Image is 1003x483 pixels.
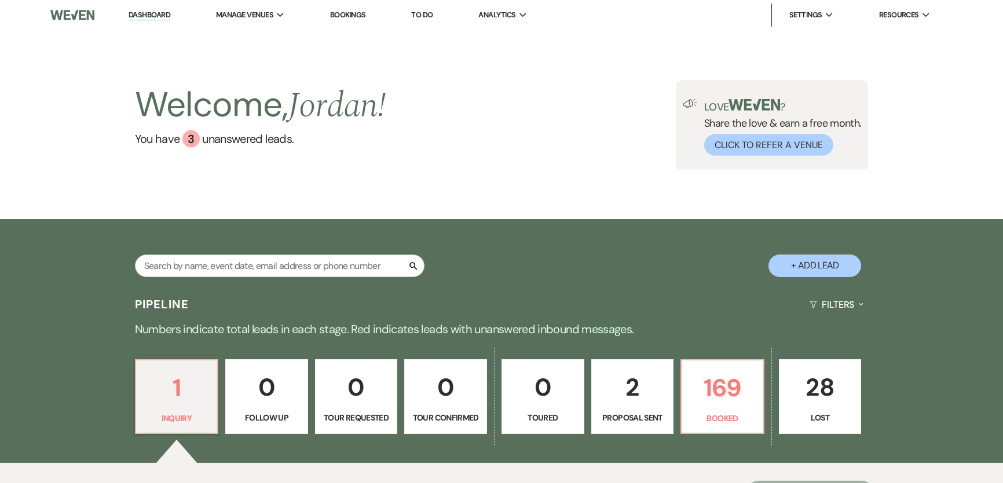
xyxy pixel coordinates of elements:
[697,99,862,156] div: Share the love & earn a free month.
[330,10,366,20] a: Bookings
[323,411,390,424] p: Tour Requested
[879,9,919,21] span: Resources
[135,255,424,277] input: Search by name, event date, email address or phone number
[216,9,273,21] span: Manage Venues
[412,411,479,424] p: Tour Confirmed
[135,359,219,434] a: 1Inquiry
[591,359,674,434] a: 2Proposal Sent
[50,3,94,27] img: Weven Logo
[404,359,487,434] a: 0Tour Confirmed
[225,359,308,434] a: 0Follow Up
[509,368,577,407] p: 0
[768,255,861,277] button: + Add Lead
[288,79,386,132] span: Jordan !
[85,320,918,338] p: Numbers indicate total leads in each stage. Red indicates leads with unanswered inbound messages.
[689,412,756,425] p: Booked
[233,411,301,424] p: Follow Up
[501,359,584,434] a: 0Toured
[689,368,756,407] p: 169
[680,359,764,434] a: 169Booked
[143,368,211,407] p: 1
[135,296,189,312] h3: Pipeline
[704,134,833,156] button: Click to Refer a Venue
[786,411,854,424] p: Lost
[599,411,667,424] p: Proposal Sent
[143,412,211,425] p: Inquiry
[729,99,780,110] img: weven-logo-green.svg
[129,10,170,21] a: Dashboard
[135,80,386,130] h2: Welcome,
[789,9,822,21] span: Settings
[779,359,862,434] a: 28Lost
[509,411,577,424] p: Toured
[315,359,398,434] a: 0Tour Requested
[182,130,200,148] div: 3
[135,130,386,148] a: You have 3 unanswered leads.
[412,368,479,407] p: 0
[599,368,667,407] p: 2
[786,368,854,407] p: 28
[683,99,697,108] img: loud-speaker-illustration.svg
[704,99,862,112] p: Love ?
[478,9,515,21] span: Analytics
[233,368,301,407] p: 0
[411,10,433,20] a: To Do
[805,289,868,320] button: Filters
[323,368,390,407] p: 0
